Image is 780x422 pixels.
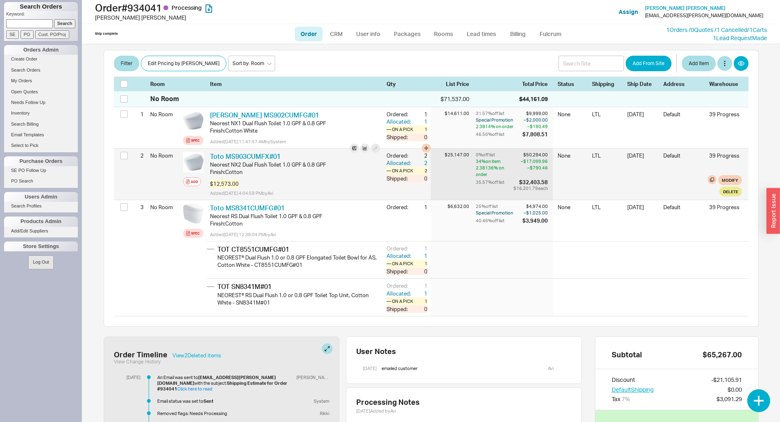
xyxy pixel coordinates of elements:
[627,203,658,217] div: [DATE]
[413,245,427,252] div: 1
[476,210,521,216] div: Special Promotion
[35,30,69,39] input: Cust. PO/Proj
[413,159,427,167] div: 2
[114,56,139,71] button: Filter
[722,177,738,183] span: Modify
[387,167,418,174] div: — On a Pick
[4,66,78,74] a: Search Orders
[210,190,380,196] div: Added [DATE] 4:04:59 PM by Avi
[558,80,587,88] div: Status
[709,80,742,88] div: Warehouse
[4,177,78,185] a: PO Search
[114,359,161,365] button: View Change History
[133,107,144,121] div: 1
[177,386,213,392] a: Click here to read
[666,26,747,33] a: 1Orders /0Quotes /1 Cancelled
[413,282,427,289] div: 1
[217,245,383,254] div: TOT CT8551CUMFG#01
[612,350,642,359] div: Subtotal
[633,59,665,68] span: Add From Site
[157,398,293,404] div: Email status was set to
[183,111,203,131] img: MS900CUMFX_01_cxgfa7
[150,200,180,214] div: No Room
[723,188,738,195] span: Delete
[382,363,504,374] div: emailed customer
[150,94,179,103] div: No Room
[703,350,742,359] div: $65,267.00
[191,137,200,144] div: Spec
[522,123,548,130] div: – $190.49
[709,203,742,211] div: 39 Progress
[4,192,78,202] div: Users Admin
[210,204,285,212] a: Toto MS8341CUMFG#01
[682,56,716,71] button: Add Item
[592,80,622,88] div: Shipping
[476,123,521,130] div: 2.3814 % on order
[4,141,78,150] a: Select to Pick
[413,152,427,159] div: 2
[709,111,742,118] div: 39 Progress
[310,398,329,404] div: System
[387,305,413,313] div: Shipped:
[95,14,392,22] div: [PERSON_NAME] [PERSON_NAME]
[210,120,380,127] div: Neorest NX1 Dual Flush Toilet 1.0 GPF & 0.8 GPF
[592,111,622,124] div: LTL
[513,178,548,186] div: $32,403.58
[350,27,387,41] a: User info
[157,375,276,386] b: [EMAIL_ADDRESS][PERSON_NAME][DOMAIN_NAME]
[4,202,78,210] a: Search Profiles
[522,131,548,138] div: $7,808.51
[431,152,469,158] div: $25,147.00
[387,159,413,167] div: Allocated:
[413,118,427,125] div: 1
[387,152,413,159] div: Ordered:
[413,290,427,297] div: 1
[663,80,704,88] div: Address
[387,245,413,252] div: Ordered:
[431,80,469,88] div: List Price
[95,32,118,36] div: Ship complete
[413,268,427,275] div: 0
[413,203,427,211] div: 1
[387,80,427,88] div: Qty
[210,138,380,145] div: Added [DATE] 11:41:57 AM by System
[413,133,427,141] div: 0
[172,4,202,11] span: Processing
[627,80,658,88] div: Ship Date
[558,152,587,175] div: None
[4,217,78,226] div: Products Admin
[522,210,548,216] div: – $1,025.00
[476,165,512,178] div: 2.38136 % on order
[522,111,548,117] div: $9,999.00
[133,149,144,162] div: 2
[519,95,548,103] div: $44,161.09
[210,161,380,168] div: Neorest NX2 Dual Flush Toilet 1.0 GPF & 0.8 GPF
[522,80,553,88] div: Total Price
[387,126,418,133] div: — On a Pick
[626,56,671,71] button: Add From Site
[718,175,742,185] button: Modify
[431,95,469,103] div: $71,537.00
[54,19,76,28] input: Search
[210,212,380,220] div: Neorest RS Dual Flush Toilet 1.0 GPF & 0.8 GPF
[210,220,380,227] div: Finish : Cotton
[210,168,380,176] div: Finish : Cotton
[387,111,413,118] div: Ordered:
[728,386,742,394] div: $0.00
[183,136,203,145] a: Spec
[418,167,427,174] div: 2
[210,179,239,188] span: $12,573.00
[148,59,219,68] span: Edit Pricing by [PERSON_NAME]
[713,34,767,41] a: 1Lead RequestMade
[413,252,427,260] div: 1
[418,260,427,267] div: 1
[183,229,203,238] a: Spec
[431,111,469,117] div: $14,611.00
[172,352,221,358] button: View2Deleted items
[4,241,78,251] div: Store Settings
[183,203,203,224] img: MS8341CUMFG_01_r9s089
[387,175,413,182] div: Shipped:
[387,118,413,125] div: Allocated:
[388,27,427,41] a: Packages
[612,376,653,384] div: Discount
